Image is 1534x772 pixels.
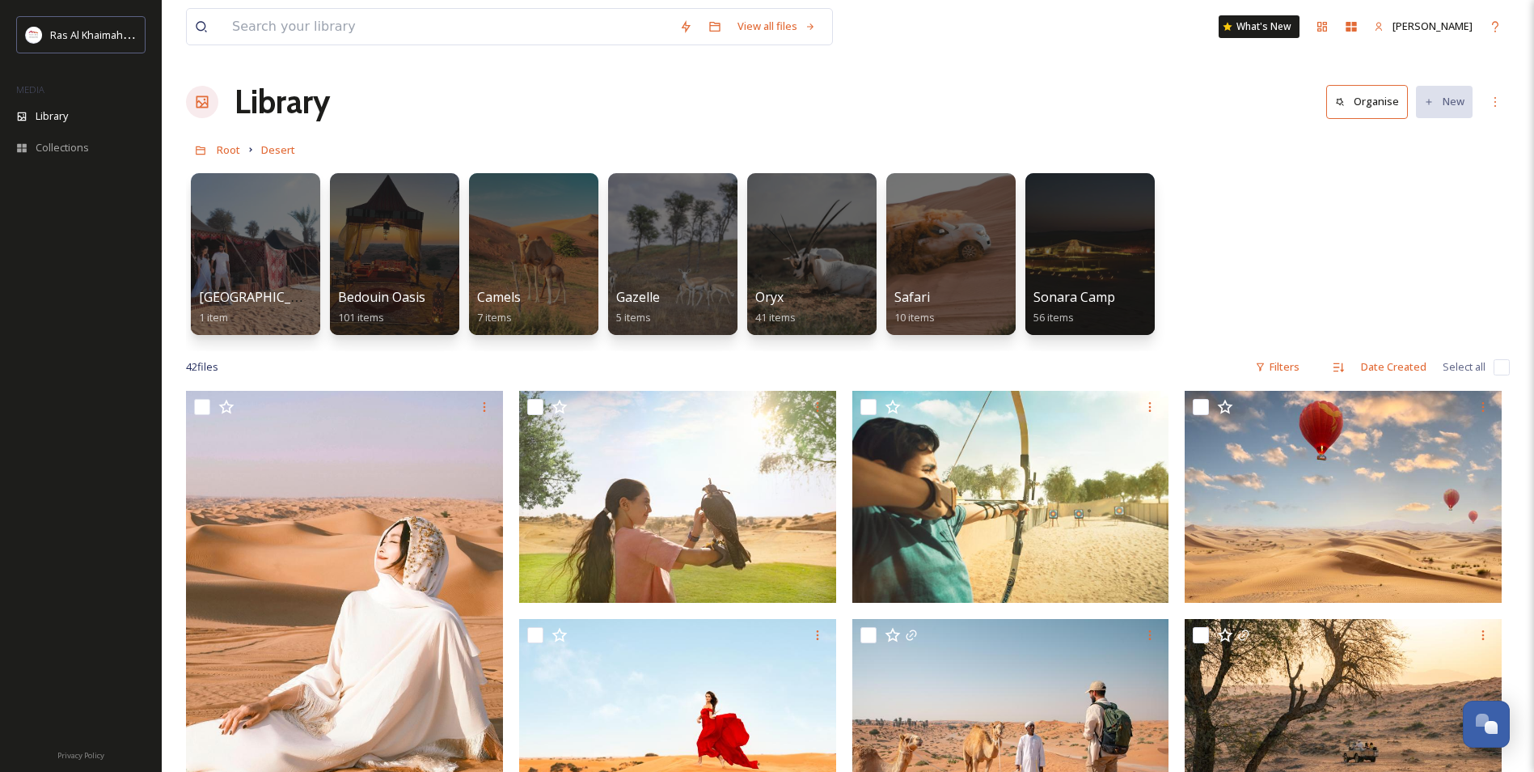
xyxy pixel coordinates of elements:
[1416,86,1473,117] button: New
[616,288,660,306] span: Gazelle
[199,290,329,324] a: [GEOGRAPHIC_DATA]1 item
[1366,11,1481,42] a: [PERSON_NAME]
[477,310,512,324] span: 7 items
[1353,351,1435,383] div: Date Created
[50,27,279,42] span: Ras Al Khaimah Tourism Development Authority
[338,310,384,324] span: 101 items
[217,140,240,159] a: Root
[519,391,836,603] img: Falcon show RAK.jpg
[755,290,796,324] a: Oryx41 items
[1392,19,1473,33] span: [PERSON_NAME]
[477,290,521,324] a: Camels7 items
[1033,310,1074,324] span: 56 items
[1463,701,1510,748] button: Open Chat
[338,288,425,306] span: Bedouin Oasis
[729,11,824,42] a: View all files
[894,290,935,324] a: Safari10 items
[57,750,104,761] span: Privacy Policy
[1247,351,1308,383] div: Filters
[852,391,1169,603] img: Archery RAK.jpg
[235,78,330,126] a: Library
[1326,85,1408,118] button: Organise
[1033,290,1115,324] a: Sonara Camp56 items
[894,310,935,324] span: 10 items
[16,83,44,95] span: MEDIA
[616,290,660,324] a: Gazelle5 items
[36,108,68,124] span: Library
[338,290,425,324] a: Bedouin Oasis101 items
[755,310,796,324] span: 41 items
[26,27,42,43] img: Logo_RAKTDA_RGB-01.png
[1033,288,1115,306] span: Sonara Camp
[755,288,784,306] span: Oryx
[1443,359,1485,375] span: Select all
[1185,391,1502,603] img: Hot Air Balloon.jpg
[616,310,651,324] span: 5 items
[36,140,89,155] span: Collections
[217,142,240,157] span: Root
[199,310,228,324] span: 1 item
[57,744,104,764] a: Privacy Policy
[199,288,329,306] span: [GEOGRAPHIC_DATA]
[1219,15,1299,38] a: What's New
[261,140,295,159] a: Desert
[261,142,295,157] span: Desert
[477,288,521,306] span: Camels
[1326,85,1416,118] a: Organise
[894,288,930,306] span: Safari
[224,9,671,45] input: Search your library
[186,359,218,375] span: 42 file s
